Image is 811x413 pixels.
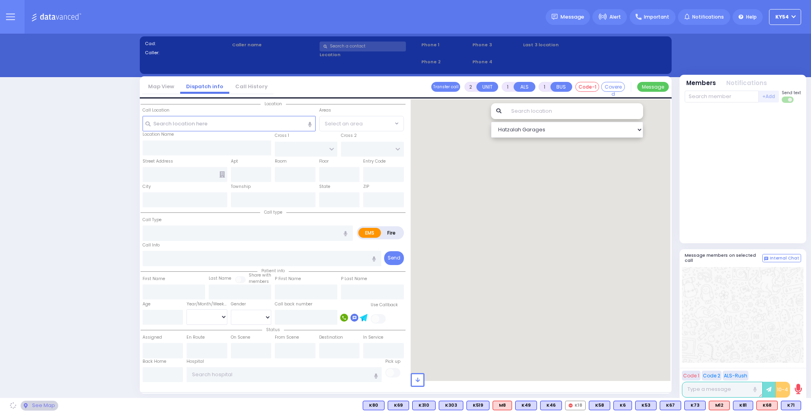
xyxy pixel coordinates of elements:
[275,133,289,139] label: Cross 1
[363,334,383,341] label: In Service
[145,40,230,47] label: Cad:
[686,79,716,88] button: Members
[746,13,757,21] span: Help
[231,334,250,341] label: On Scene
[476,82,498,92] button: UNIT
[371,302,398,308] label: Use Callback
[781,401,801,410] div: BLS
[723,371,748,381] button: ALS-Rush
[550,82,572,92] button: BUS
[466,401,489,410] div: BLS
[143,358,166,365] label: Back Home
[552,14,558,20] img: message.svg
[232,42,317,48] label: Caller name
[601,82,625,92] button: Covered
[187,367,382,382] input: Search hospital
[635,401,657,410] div: BLS
[231,158,238,165] label: Apt
[540,401,562,410] div: K46
[762,254,801,263] button: Internal Chat
[231,184,251,190] label: Township
[319,184,330,190] label: State
[613,401,632,410] div: K6
[142,83,180,90] a: Map View
[431,82,460,92] button: Transfer call
[660,401,681,410] div: BLS
[385,358,400,365] label: Pick up
[439,401,463,410] div: BLS
[421,42,470,48] span: Phone 1
[466,401,489,410] div: K519
[358,228,381,238] label: EMS
[709,401,730,410] div: M12
[782,90,801,96] span: Send text
[692,13,724,21] span: Notifications
[726,79,767,88] button: Notifications
[143,276,165,282] label: First Name
[319,334,343,341] label: Destination
[775,13,789,21] span: Ky54
[756,401,778,410] div: K68
[320,42,406,51] input: Search a contact
[275,334,299,341] label: From Scene
[506,103,643,119] input: Search location
[219,171,225,178] span: Other building occupants
[143,301,150,307] label: Age
[637,82,669,92] button: Message
[143,184,151,190] label: City
[388,401,409,410] div: BLS
[770,256,799,261] span: Internal Chat
[412,401,436,410] div: BLS
[143,158,173,165] label: Street Address
[260,209,286,215] span: Call type
[143,131,174,138] label: Location Name
[609,13,621,21] span: Alert
[684,401,706,410] div: BLS
[143,107,169,114] label: Call Location
[515,401,537,410] div: BLS
[388,401,409,410] div: K69
[575,82,599,92] button: Code-1
[319,158,329,165] label: Floor
[514,82,535,92] button: ALS
[660,401,681,410] div: K67
[540,401,562,410] div: BLS
[412,401,436,410] div: K310
[709,401,730,410] div: ALS
[684,401,706,410] div: K73
[320,51,419,58] label: Location
[472,59,521,65] span: Phone 4
[209,275,231,282] label: Last Name
[644,13,669,21] span: Important
[515,401,537,410] div: K49
[782,96,794,104] label: Turn off text
[143,217,162,223] label: Call Type
[613,401,632,410] div: BLS
[231,301,246,307] label: Gender
[275,158,287,165] label: Room
[764,257,768,261] img: comment-alt.png
[363,184,369,190] label: ZIP
[682,371,701,381] button: Code 1
[249,272,271,278] small: Share with
[257,268,289,274] span: Patient info
[187,358,204,365] label: Hospital
[21,401,58,411] div: See map
[781,401,801,410] div: K71
[523,42,595,48] label: Last 3 location
[145,49,230,56] label: Caller:
[275,301,312,307] label: Call back number
[381,228,403,238] label: Fire
[702,371,722,381] button: Code 2
[180,83,229,90] a: Dispatch info
[384,251,404,265] button: Send
[341,276,367,282] label: P Last Name
[769,9,801,25] button: Ky54
[569,404,573,407] img: red-radio-icon.svg
[261,101,286,107] span: Location
[229,83,274,90] a: Call History
[341,133,357,139] label: Cross 2
[565,401,586,410] div: K18
[319,107,331,114] label: Areas
[363,158,386,165] label: Entry Code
